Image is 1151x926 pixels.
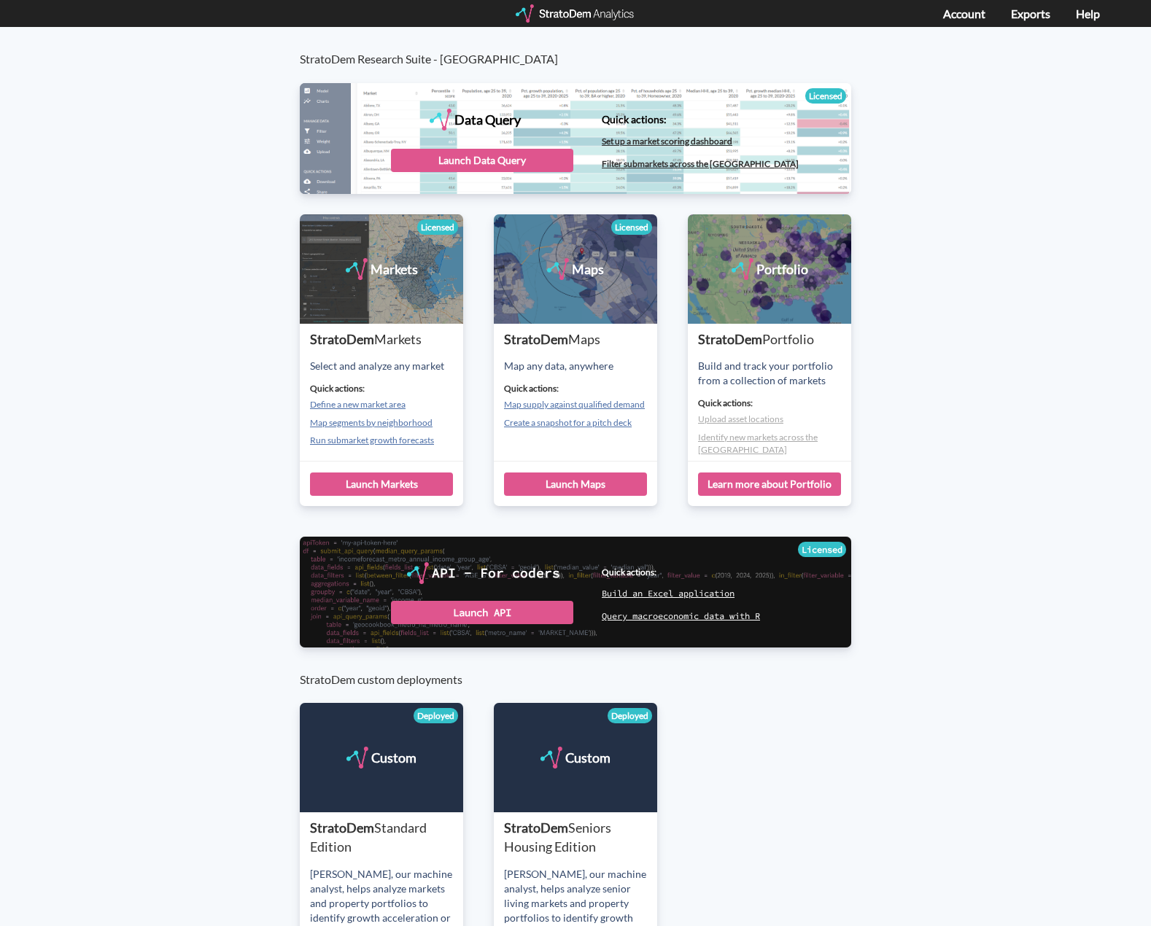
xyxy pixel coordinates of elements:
div: Build and track your portfolio from a collection of markets [698,359,851,388]
div: Licensed [611,219,652,235]
div: Licensed [798,542,846,557]
a: Upload asset locations [698,413,783,424]
div: Licensed [417,219,458,235]
div: Launch Markets [310,472,453,496]
div: Custom [371,747,416,769]
a: Query macroeconomic data with R [602,610,760,621]
div: Deployed [414,708,458,723]
div: Launch API [391,601,573,624]
span: Maps [568,331,600,347]
a: Set up a market scoring dashboard [602,136,732,147]
div: Launch Maps [504,472,647,496]
a: Exports [1011,7,1050,20]
div: StratoDem [504,819,657,856]
h3: StratoDem Research Suite - [GEOGRAPHIC_DATA] [300,27,867,66]
h4: Quick actions: [698,398,851,408]
span: Portfolio [762,331,814,347]
div: StratoDem [698,330,851,349]
h4: Quick actions: [310,384,463,393]
div: Select and analyze any market [310,359,463,373]
a: Map supply against qualified demand [504,399,645,410]
div: Custom [565,747,611,769]
div: Deployed [608,708,652,723]
span: Seniors Housing Edition [504,820,611,855]
h4: Quick actions: [602,567,760,577]
div: Learn more about Portfolio [698,472,841,496]
h3: StratoDem custom deployments [300,647,867,686]
span: Markets [374,331,422,347]
div: Markets [371,258,418,280]
a: Filter submarkets across the [GEOGRAPHIC_DATA] [602,158,799,169]
a: Identify new markets across the [GEOGRAPHIC_DATA] [698,432,818,455]
a: Run submarket growth forecasts [310,435,434,446]
div: Maps [572,258,604,280]
h4: Quick actions: [504,384,657,393]
div: Launch Data Query [391,149,573,172]
div: StratoDem [504,330,657,349]
div: API - For coders [432,562,560,584]
a: Help [1076,7,1100,20]
div: Map any data, anywhere [504,359,657,373]
a: Account [943,7,985,20]
div: Data Query [454,109,521,131]
div: Portfolio [756,258,808,280]
div: Licensed [805,88,846,104]
span: Standard Edition [310,820,427,855]
a: Create a snapshot for a pitch deck [504,417,632,428]
a: Build an Excel application [602,588,735,599]
h4: Quick actions: [602,114,799,125]
div: StratoDem [310,330,463,349]
a: Map segments by neighborhood [310,417,433,428]
div: StratoDem [310,819,463,856]
a: Define a new market area [310,399,406,410]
